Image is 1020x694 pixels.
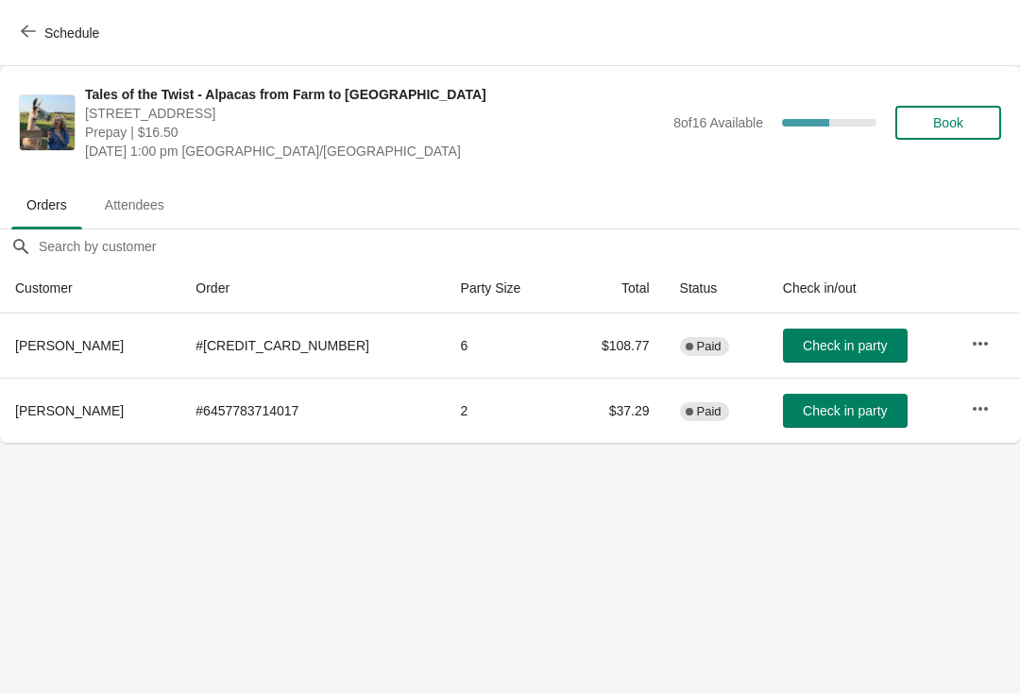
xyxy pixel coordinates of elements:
span: Schedule [44,25,99,41]
span: Paid [697,404,722,419]
th: Check in/out [768,263,957,313]
button: Check in party [783,394,908,428]
span: Prepay | $16.50 [85,123,664,142]
span: Paid [697,339,722,354]
span: [STREET_ADDRESS] [85,104,664,123]
span: Tales of the Twist - Alpacas from Farm to [GEOGRAPHIC_DATA] [85,85,664,104]
td: 6 [446,313,564,378]
td: # [CREDIT_CARD_NUMBER] [180,313,445,378]
th: Party Size [446,263,564,313]
span: Orders [11,188,82,222]
span: Book [933,115,963,130]
th: Order [180,263,445,313]
img: Tales of the Twist - Alpacas from Farm to Yarn [20,95,75,150]
input: Search by customer [38,229,1020,263]
button: Book [895,106,1001,140]
button: Check in party [783,329,908,363]
span: Attendees [90,188,179,222]
td: # 6457783714017 [180,378,445,443]
td: 2 [446,378,564,443]
span: Check in party [803,338,887,353]
span: 8 of 16 Available [673,115,763,130]
span: Check in party [803,403,887,418]
span: [DATE] 1:00 pm [GEOGRAPHIC_DATA]/[GEOGRAPHIC_DATA] [85,142,664,161]
button: Schedule [9,16,114,50]
td: $37.29 [563,378,664,443]
td: $108.77 [563,313,664,378]
th: Status [665,263,768,313]
th: Total [563,263,664,313]
span: [PERSON_NAME] [15,403,124,418]
span: [PERSON_NAME] [15,338,124,353]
